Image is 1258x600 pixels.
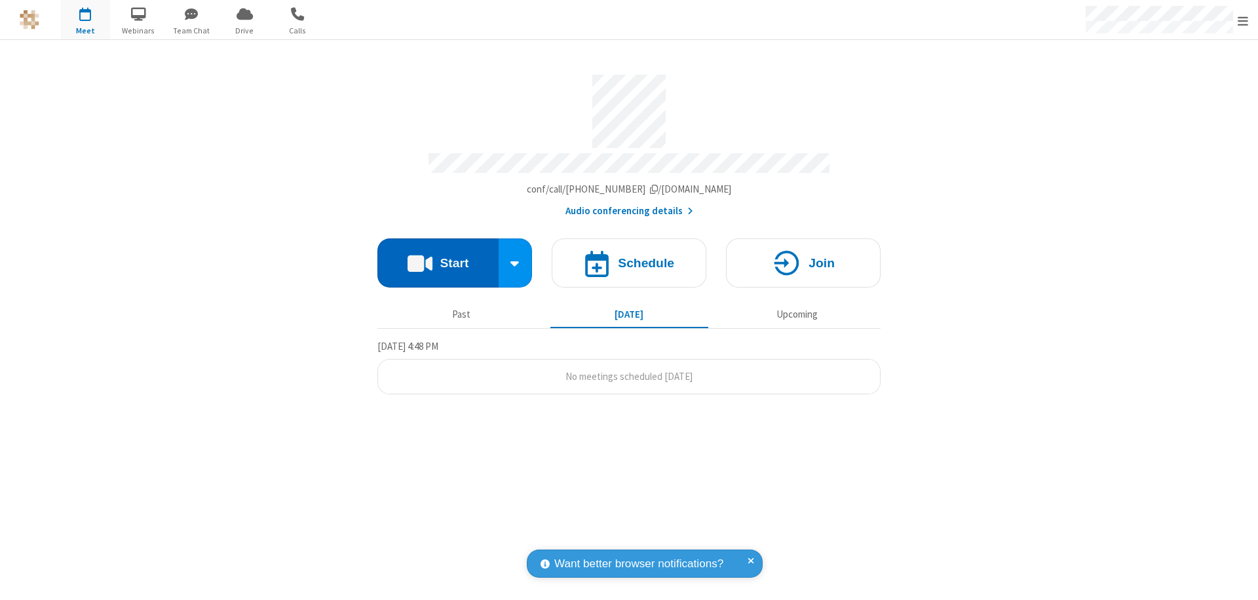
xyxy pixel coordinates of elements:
[273,25,322,37] span: Calls
[377,65,881,219] section: Account details
[809,257,835,269] h4: Join
[377,340,438,352] span: [DATE] 4:48 PM
[377,238,499,288] button: Start
[718,302,876,327] button: Upcoming
[499,238,533,288] div: Start conference options
[618,257,674,269] h4: Schedule
[61,25,110,37] span: Meet
[554,555,723,572] span: Want better browser notifications?
[726,238,881,288] button: Join
[440,257,468,269] h4: Start
[220,25,269,37] span: Drive
[550,302,708,327] button: [DATE]
[20,10,39,29] img: QA Selenium DO NOT DELETE OR CHANGE
[383,302,541,327] button: Past
[114,25,163,37] span: Webinars
[565,204,693,219] button: Audio conferencing details
[527,183,732,195] span: Copy my meeting room link
[377,339,881,395] section: Today's Meetings
[527,182,732,197] button: Copy my meeting room linkCopy my meeting room link
[565,370,693,383] span: No meetings scheduled [DATE]
[167,25,216,37] span: Team Chat
[552,238,706,288] button: Schedule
